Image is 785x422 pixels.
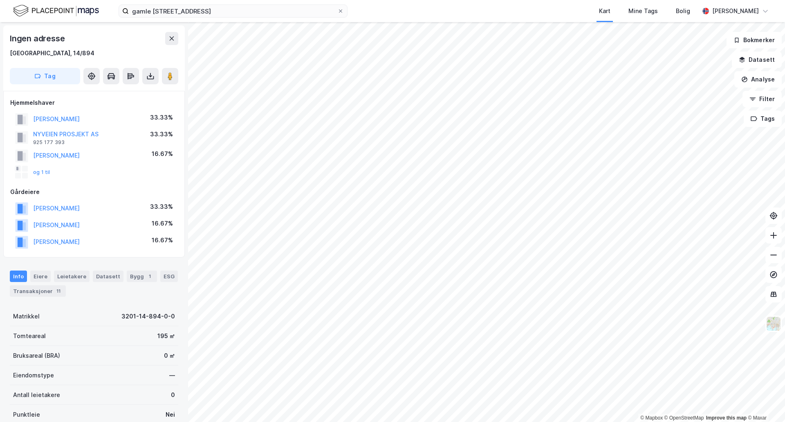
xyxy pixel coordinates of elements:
div: Bruksareal (BRA) [13,351,60,361]
div: 33.33% [150,129,173,139]
div: — [169,370,175,380]
div: Info [10,271,27,282]
div: Datasett [93,271,123,282]
button: Bokmerker [727,32,782,48]
a: Mapbox [640,415,663,421]
button: Analyse [734,71,782,88]
div: Bygg [127,271,157,282]
div: Kart [599,6,610,16]
div: 3201-14-894-0-0 [121,311,175,321]
div: 1 [146,272,154,280]
div: Gårdeiere [10,187,178,197]
div: Antall leietakere [13,390,60,400]
div: 33.33% [150,113,173,122]
button: Tag [10,68,80,84]
div: Ingen adresse [10,32,66,45]
div: 0 [171,390,175,400]
div: Eiendomstype [13,370,54,380]
div: ESG [160,271,178,282]
div: Bolig [676,6,690,16]
div: [PERSON_NAME] [712,6,759,16]
div: Tomteareal [13,331,46,341]
input: Søk på adresse, matrikkel, gårdeiere, leietakere eller personer [129,5,337,17]
img: logo.f888ab2527a4732fd821a326f86c7f29.svg [13,4,99,18]
div: 11 [54,287,63,295]
div: Punktleie [13,410,40,420]
div: 925 177 393 [33,139,65,146]
iframe: Chat Widget [744,383,785,422]
div: Eiere [30,271,51,282]
div: 16.67% [152,149,173,159]
div: [GEOGRAPHIC_DATA], 14/894 [10,48,94,58]
div: Transaksjoner [10,285,66,297]
img: Z [766,316,781,332]
div: 16.67% [152,235,173,245]
div: Matrikkel [13,311,40,321]
div: Nei [166,410,175,420]
button: Filter [742,91,782,107]
button: Datasett [732,52,782,68]
button: Tags [744,111,782,127]
div: 195 ㎡ [157,331,175,341]
div: Hjemmelshaver [10,98,178,108]
div: 33.33% [150,202,173,212]
a: OpenStreetMap [664,415,704,421]
div: 0 ㎡ [164,351,175,361]
a: Improve this map [706,415,747,421]
div: 16.67% [152,219,173,228]
div: Leietakere [54,271,90,282]
div: Mine Tags [628,6,658,16]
